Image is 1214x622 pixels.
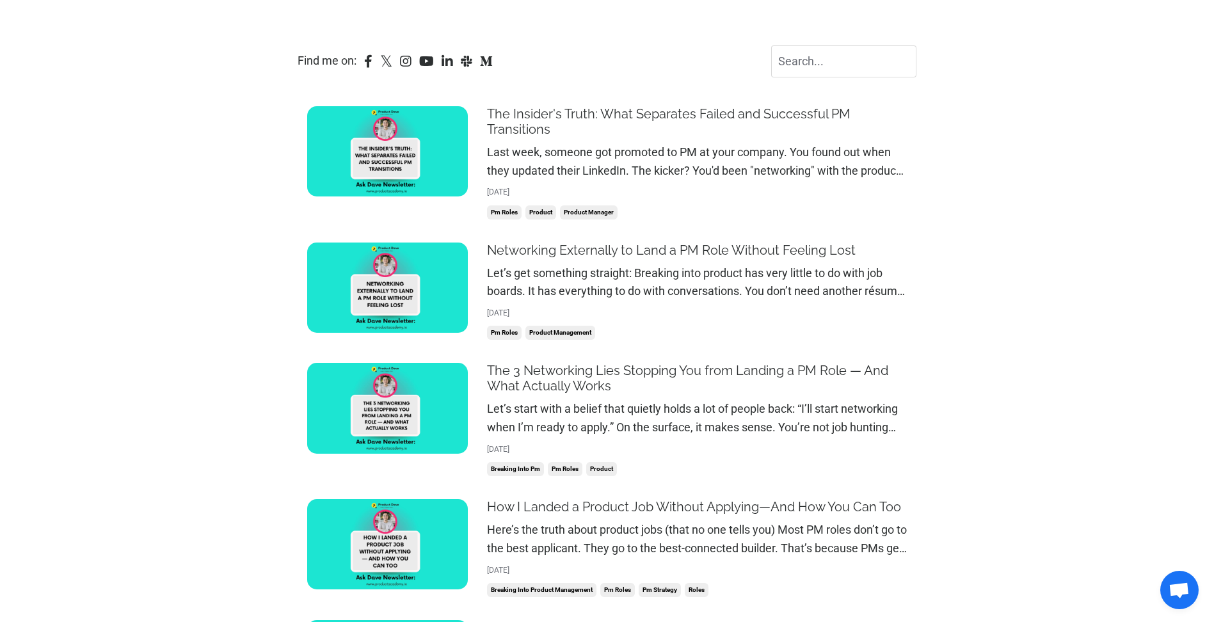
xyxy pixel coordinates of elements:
[307,243,468,333] img: 27d8d35-5a2-1885-5887-3388d4bbf1_4ddfa0ec-8618-47ff-b57d-5a7d95eebf1c.jpg
[487,205,522,219] a: pm roles
[487,499,907,514] a: How I Landed a Product Job Without Applying—And How You Can Too
[487,363,907,394] a: The 3 Networking Lies Stopping You from Landing a PM Role — And What Actually Works
[487,186,907,198] span: [DATE]
[560,205,618,219] a: product manager
[298,52,356,70] span: Find me on:
[487,462,544,476] a: breaking into pm
[600,583,635,597] a: pm roles
[487,243,907,258] a: Networking Externally to Land a PM Role Without Feeling Lost
[1160,571,1199,609] div: Open chat
[487,564,907,577] span: [DATE]
[487,400,907,437] div: Let’s start with a belief that quietly holds a lot of people back: “I’ll start networking when I’...
[639,583,681,597] a: pm strategy
[525,326,595,340] a: product management
[771,45,916,77] input: Search...
[487,326,522,340] a: pm roles
[487,264,907,301] div: Let’s get something straight: Breaking into product has very little to do with job boards. It has...
[525,205,556,219] a: product
[307,363,468,453] img: 08a4f76-6b5d-e773-d22-72537eaf8887_Newsletter_Thumbnails_2_.jpg
[487,521,907,558] div: Here’s the truth about product jobs (that no one tells you) Most PM roles don’t go to the best ap...
[548,462,582,476] a: pm roles
[487,106,907,137] a: The Insider's Truth: What Separates Failed and Successful PM Transitions
[487,443,907,456] span: [DATE]
[307,106,468,196] img: 488e73-e8-bd6-3a7-1ce775f7d0d_Newsletter_Thumbnail_The_Insider_s_Truth_What_Separates_Failed_and_...
[487,143,907,180] div: Last week, someone got promoted to PM at your company. You found out when they updated their Link...
[685,583,708,597] a: roles
[307,499,468,589] img: abc74fb-535-365-fdcf-a7a0230b0dd4_Product-Dave-How-I-Landed-a-Job-Without-Applying-And-How-You-Ca...
[487,583,596,597] a: breaking into product management
[487,307,907,319] span: [DATE]
[586,462,617,476] a: product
